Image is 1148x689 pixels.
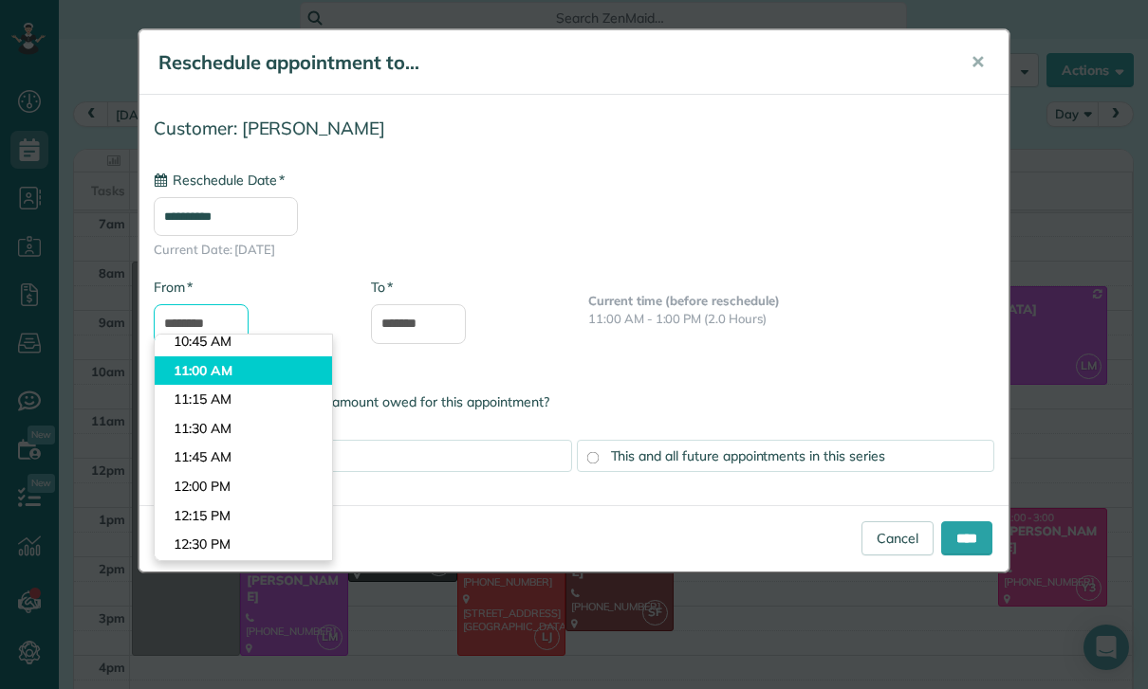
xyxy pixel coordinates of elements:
[155,472,332,501] li: 12:00 PM
[154,118,994,138] h4: Customer: [PERSON_NAME]
[176,393,549,410] span: Automatically recalculate amount owed for this appointment?
[155,530,332,559] li: 12:30 PM
[154,413,994,432] label: Apply changes to
[861,521,934,555] a: Cancel
[588,310,994,328] p: 11:00 AM - 1:00 PM (2.0 Hours)
[158,49,944,76] h5: Reschedule appointment to...
[155,559,332,589] li: 12:45 PM
[154,278,193,297] label: From
[155,443,332,472] li: 11:45 AM
[371,278,393,297] label: To
[611,447,885,464] span: This and all future appointments in this series
[971,51,985,73] span: ✕
[588,293,780,308] b: Current time (before reschedule)
[155,501,332,531] li: 12:15 PM
[155,414,332,444] li: 11:30 AM
[155,385,332,414] li: 11:15 AM
[155,356,332,386] li: 11:00 AM
[586,451,599,463] input: This and all future appointments in this series
[154,171,285,190] label: Reschedule Date
[154,241,994,259] span: Current Date: [DATE]
[155,327,332,356] li: 10:45 AM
